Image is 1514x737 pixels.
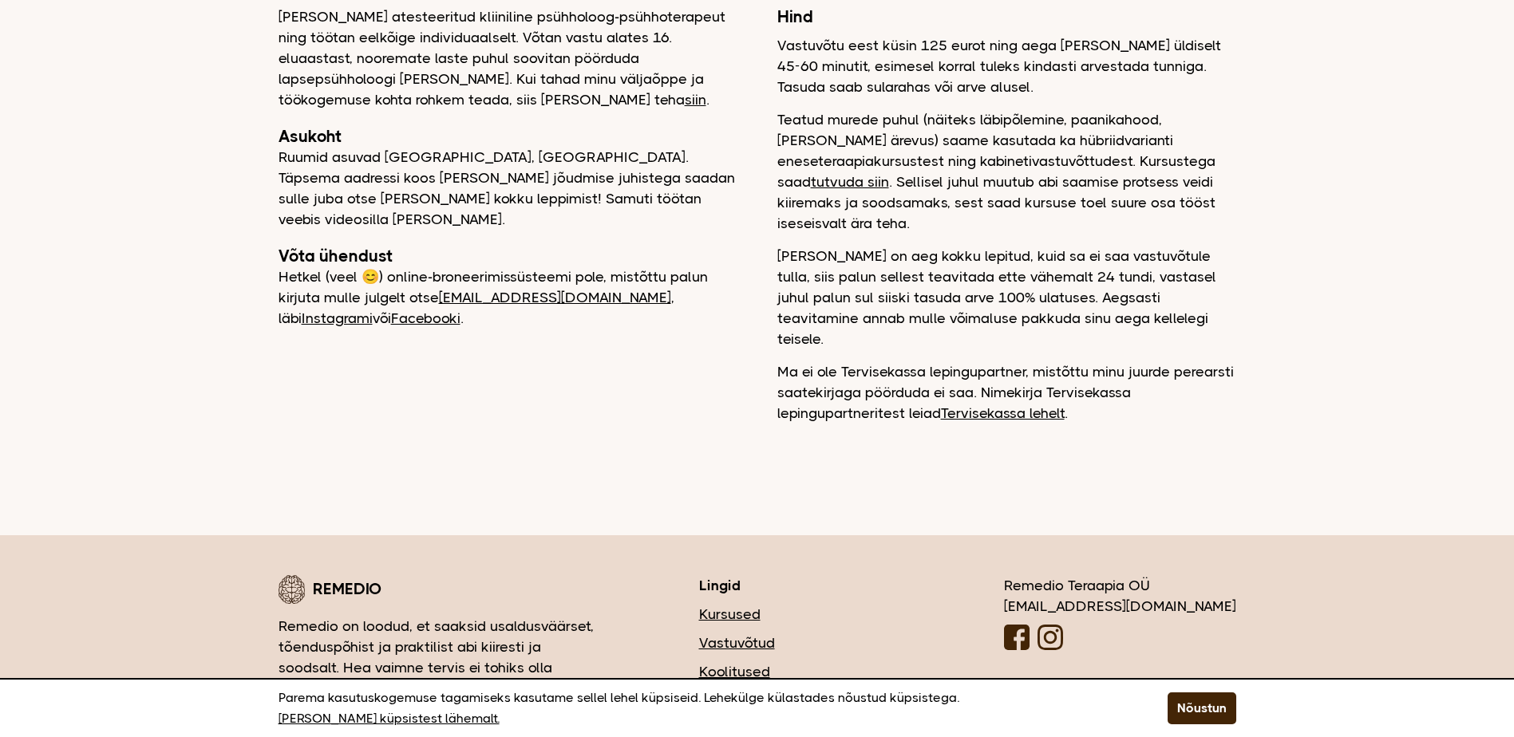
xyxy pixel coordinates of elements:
img: Instagrammi logo [1038,625,1063,650]
a: [EMAIL_ADDRESS][DOMAIN_NAME] [439,290,671,305]
p: Ma ei ole Tervisekassa lepingupartner, mistõttu minu juurde perearsti saatekirjaga pöörduda ei sa... [777,361,1236,424]
div: [EMAIL_ADDRESS][DOMAIN_NAME] [1004,596,1236,617]
a: Facebooki [391,310,461,326]
a: [PERSON_NAME] küpsistest lähemalt. [279,708,500,729]
a: Vastuvõtud [699,633,908,653]
a: Koolitused [699,661,908,682]
button: Nõustun [1168,692,1236,724]
div: Remedio Teraapia OÜ [1004,575,1236,656]
p: Ruumid asuvad [GEOGRAPHIC_DATA], [GEOGRAPHIC_DATA]. Täpsema aadressi koos [PERSON_NAME] jõudmise ... [279,147,737,230]
a: siin [685,92,706,108]
img: Remedio logo [279,575,305,604]
h2: Hind [777,6,1236,27]
a: Instagrami [302,310,373,326]
p: Remedio on loodud, et saaksid usaldusväärset, tõenduspõhist ja praktilist abi kiiresti ja soodsal... [279,616,603,719]
h2: Võta ühendust [279,246,737,266]
h2: Asukoht [279,126,737,147]
h3: Lingid [699,575,908,596]
a: Tervisekassa lehelt [941,405,1065,421]
img: Facebooki logo [1004,625,1030,650]
p: [PERSON_NAME] on aeg kokku lepitud, kuid sa ei saa vastuvõtule tulla, siis palun sellest teavitad... [777,246,1236,349]
a: tutvuda siin [811,174,889,190]
div: Remedio [279,575,603,604]
p: Parema kasutuskogemuse tagamiseks kasutame sellel lehel küpsiseid. Lehekülge külastades nõustud k... [279,688,1128,729]
p: [PERSON_NAME] atesteeritud kliiniline psühholoog-psühhoterapeut ning töötan eelkõige individuaals... [279,6,737,110]
p: Hetkel (veel 😊) online-broneerimissüsteemi pole, mistõttu palun kirjuta mulle julgelt otse , läbi... [279,266,737,329]
a: Kursused [699,604,908,625]
p: Teatud murede puhul (näiteks läbipõlemine, paanikahood, [PERSON_NAME] ärevus) saame kasutada ka h... [777,109,1236,234]
p: Vastuvõtu eest küsin 125 eurot ning aega [PERSON_NAME] üldiselt 45-60 minutit, esimesel korral tu... [777,35,1236,97]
